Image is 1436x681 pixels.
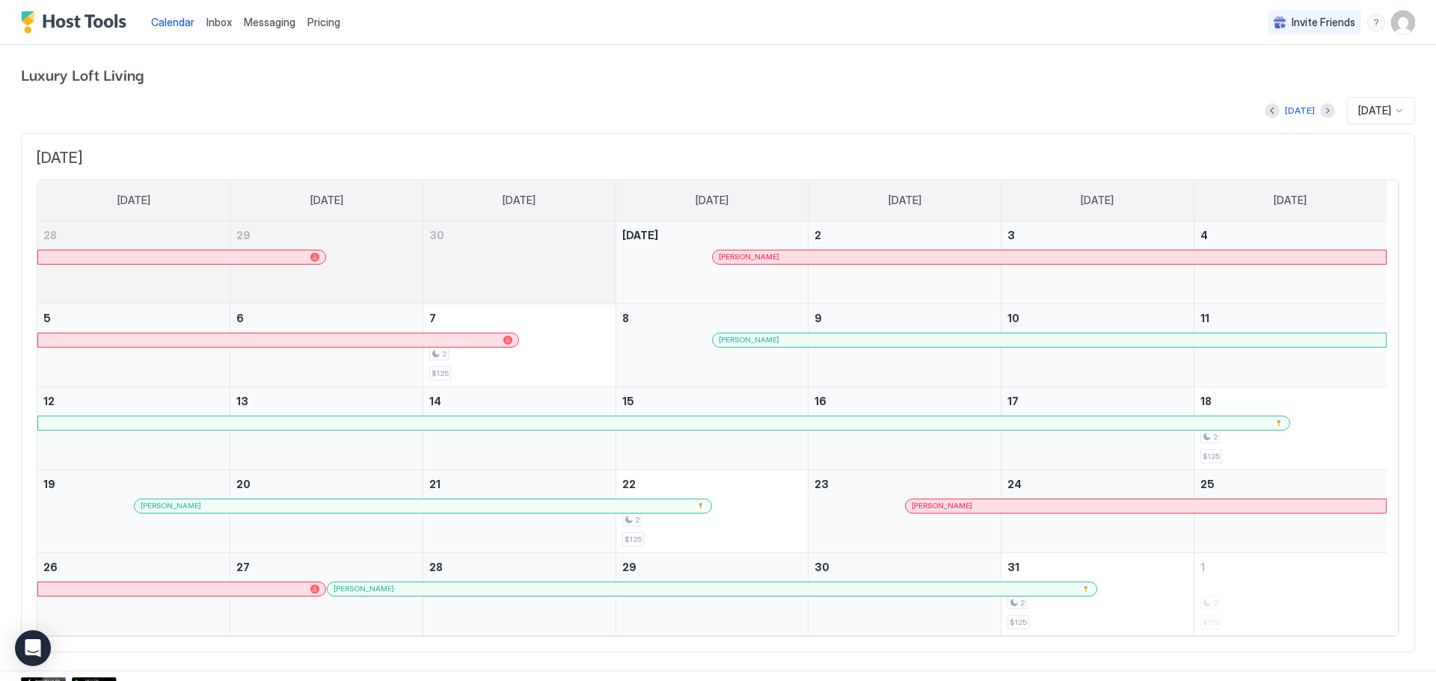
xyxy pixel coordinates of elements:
[1194,304,1387,332] a: October 11, 2025
[43,312,51,324] span: 5
[1265,103,1280,118] button: Previous month
[230,386,423,469] td: October 13, 2025
[244,16,295,28] span: Messaging
[1283,102,1317,120] button: [DATE]
[814,312,822,324] span: 9
[141,501,705,511] div: [PERSON_NAME]
[37,304,230,332] a: October 5, 2025
[432,369,449,378] span: $125
[622,478,636,490] span: 22
[423,221,616,304] td: September 30, 2025
[808,303,1001,386] td: October 9, 2025
[889,194,921,207] span: [DATE]
[21,11,133,34] div: Host Tools Logo
[37,221,230,249] a: September 28, 2025
[429,395,441,407] span: 14
[814,561,829,573] span: 30
[43,561,58,573] span: 26
[1001,553,1194,581] a: October 31, 2025
[37,552,230,635] td: October 26, 2025
[236,561,250,573] span: 27
[681,180,743,221] a: Wednesday
[151,14,194,30] a: Calendar
[43,395,55,407] span: 12
[1001,304,1194,332] a: October 10, 2025
[1274,194,1307,207] span: [DATE]
[1391,10,1415,34] div: User profile
[310,194,343,207] span: [DATE]
[230,221,423,304] td: September 29, 2025
[1194,221,1387,304] td: October 4, 2025
[423,552,616,635] td: October 28, 2025
[1001,470,1194,498] a: October 24, 2025
[1194,387,1387,415] a: October 18, 2025
[1194,469,1387,552] td: October 25, 2025
[423,469,616,552] td: October 21, 2025
[230,304,423,332] a: October 6, 2025
[622,229,658,241] span: [DATE]
[230,553,423,581] a: October 27, 2025
[616,221,808,304] td: October 1, 2025
[808,553,1001,581] a: October 30, 2025
[1020,598,1025,608] span: 2
[43,478,55,490] span: 19
[808,470,1001,498] a: October 23, 2025
[37,553,230,581] a: October 26, 2025
[429,478,441,490] span: 21
[503,194,536,207] span: [DATE]
[230,470,423,498] a: October 20, 2025
[1194,303,1387,386] td: October 11, 2025
[719,252,779,262] span: [PERSON_NAME]
[423,387,616,415] a: October 14, 2025
[808,386,1001,469] td: October 16, 2025
[15,630,51,666] div: Open Intercom Messenger
[1367,13,1385,31] div: menu
[622,312,629,324] span: 8
[1001,303,1194,386] td: October 10, 2025
[43,229,57,241] span: 28
[1007,561,1019,573] span: 31
[1007,229,1015,241] span: 3
[622,561,636,573] span: 29
[808,387,1001,415] a: October 16, 2025
[1200,229,1208,241] span: 4
[1007,395,1019,407] span: 17
[37,149,1399,167] span: [DATE]
[1001,387,1194,415] a: October 17, 2025
[808,221,1001,304] td: October 2, 2025
[1358,104,1391,117] span: [DATE]
[1320,103,1335,118] button: Next month
[37,386,230,469] td: October 12, 2025
[622,395,634,407] span: 15
[616,469,808,552] td: October 22, 2025
[1194,221,1387,249] a: October 4, 2025
[635,515,639,525] span: 2
[429,229,444,241] span: 30
[814,478,829,490] span: 23
[442,349,447,359] span: 2
[37,387,230,415] a: October 12, 2025
[696,194,728,207] span: [DATE]
[1194,553,1387,581] a: November 1, 2025
[37,469,230,552] td: October 19, 2025
[1007,312,1019,324] span: 10
[814,229,821,241] span: 2
[616,552,808,635] td: October 29, 2025
[616,303,808,386] td: October 8, 2025
[1203,452,1220,461] span: $125
[1292,16,1355,29] span: Invite Friends
[616,386,808,469] td: October 15, 2025
[307,16,340,29] span: Pricing
[230,552,423,635] td: October 27, 2025
[230,469,423,552] td: October 20, 2025
[117,194,150,207] span: [DATE]
[423,553,616,581] a: October 28, 2025
[616,221,808,249] a: October 1, 2025
[236,312,244,324] span: 6
[423,470,616,498] a: October 21, 2025
[912,501,972,511] span: [PERSON_NAME]
[1200,395,1212,407] span: 18
[206,16,232,28] span: Inbox
[1066,180,1129,221] a: Friday
[1194,470,1387,498] a: October 25, 2025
